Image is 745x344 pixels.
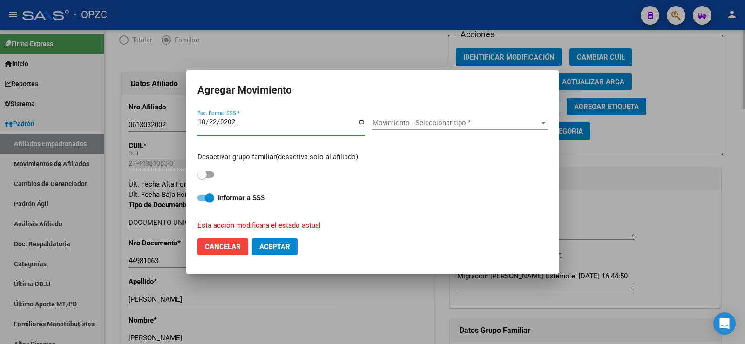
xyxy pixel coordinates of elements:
button: Aceptar [252,238,298,255]
h2: Agregar Movimiento [197,81,548,99]
button: Cancelar [197,238,248,255]
span: Aceptar [259,243,290,251]
p: Esta acción modificara el estado actual [197,220,536,231]
div: Open Intercom Messenger [713,312,736,335]
strong: Informar a SSS [218,194,265,202]
span: Movimiento - Seleccionar tipo * [372,119,539,127]
p: Desactivar grupo familiar(desactiva solo al afiliado) [197,152,548,162]
span: Cancelar [205,243,241,251]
